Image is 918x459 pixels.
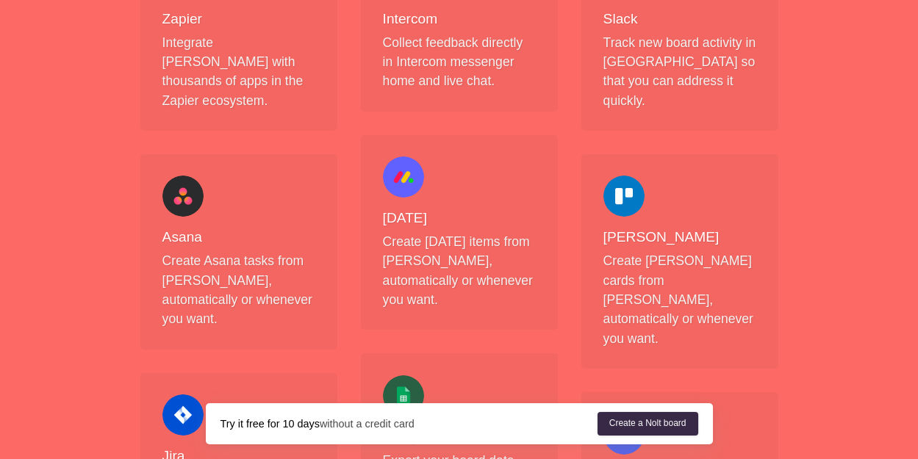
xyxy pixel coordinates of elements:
p: Collect feedback directly in Intercom messenger home and live chat. [383,33,536,91]
strong: Try it free for 10 days [220,418,320,430]
h4: Asana [162,228,315,247]
h4: Slack [603,10,756,29]
div: without a credit card [220,416,598,431]
p: Create [DATE] items from [PERSON_NAME], automatically or whenever you want. [383,232,536,310]
p: Integrate [PERSON_NAME] with thousands of apps in the Zapier ecosystem. [162,33,315,111]
h4: [PERSON_NAME] [603,228,756,247]
p: Create [PERSON_NAME] cards from [PERSON_NAME], automatically or whenever you want. [603,251,756,348]
a: Create a Nolt board [598,412,698,435]
h4: Zapier [162,10,315,29]
p: Create Asana tasks from [PERSON_NAME], automatically or whenever you want. [162,251,315,329]
h4: Intercom [383,10,536,29]
h4: [DATE] [383,209,536,228]
p: Track new board activity in [GEOGRAPHIC_DATA] so that you can address it quickly. [603,33,756,111]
